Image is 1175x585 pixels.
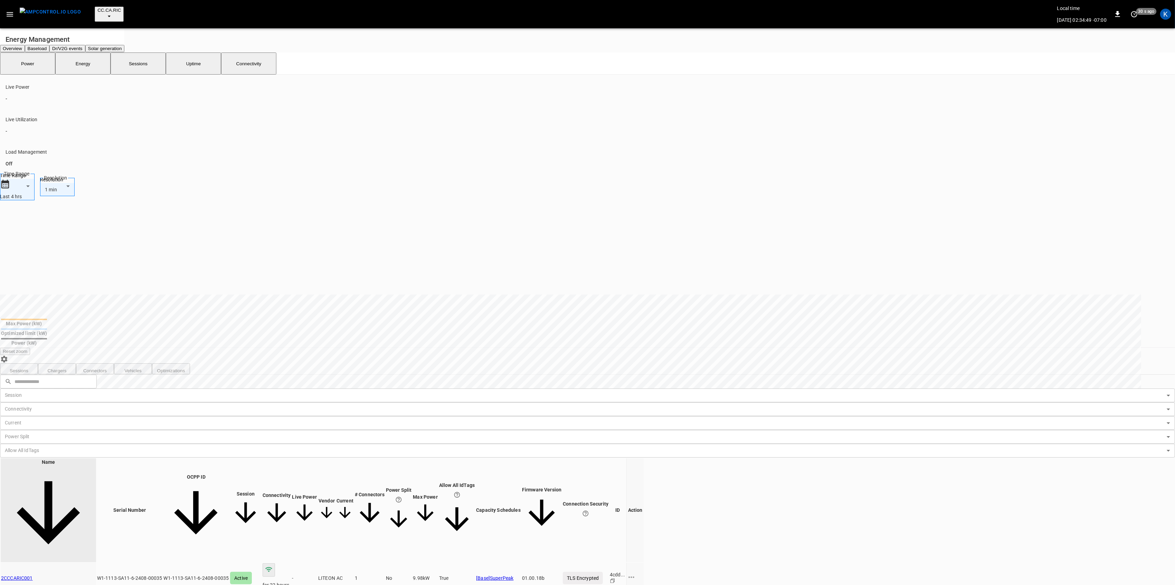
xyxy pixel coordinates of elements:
[1,459,96,561] span: Name
[1057,17,1107,23] p: [DATE] 02:34:49 -07:00
[166,52,221,75] button: Uptime
[6,148,1153,155] p: Load Management
[6,116,1153,123] p: Live Utilization
[386,487,412,533] span: Power Split
[476,575,521,582] p: [ Base ] SuperPeak
[111,52,166,75] button: Sessions
[25,45,50,52] button: Baseload
[522,487,561,534] span: Firmware Version
[1129,9,1140,20] button: set refresh interval
[355,492,385,529] span: # Connectors
[439,482,475,538] span: Allow All IdTags
[6,95,1153,103] h6: -
[292,494,317,526] span: Live Power
[85,45,125,52] button: Solar generation
[221,52,276,75] button: Connectivity
[263,492,291,528] span: Connectivity
[97,8,121,13] span: CC.CA.RIC
[610,571,625,578] div: 4cdd ...
[609,458,626,562] th: ID
[413,494,437,526] span: Max Power
[1057,5,1107,12] p: Local time
[476,575,521,582] a: [Base]SuperPeak
[337,498,353,522] span: Current
[563,572,603,584] p: TLS Encrypted
[230,572,252,584] div: Active
[6,128,1153,135] h6: -
[1136,8,1157,15] span: 30 s ago
[49,45,85,52] button: Dr/V2G events
[1160,9,1171,20] div: profile-icon
[163,474,229,547] span: OCPP ID
[95,7,124,22] button: CC.CA.RIC
[97,458,163,562] th: Serial Number
[230,491,261,529] span: Session
[20,8,81,16] img: ampcontrol.io logo
[40,183,91,196] div: 1 min
[563,500,608,520] div: Connection Security
[626,458,644,562] th: Action
[17,6,84,23] button: menu
[627,573,643,583] div: charge point options
[1,575,33,581] a: 2CCCARIC001
[476,458,521,562] th: Capacity Schedules
[55,52,111,75] button: Energy
[40,176,75,183] label: Resolution
[318,498,335,522] span: Vendor
[6,160,1153,168] h6: Off
[6,84,1153,90] p: Live Power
